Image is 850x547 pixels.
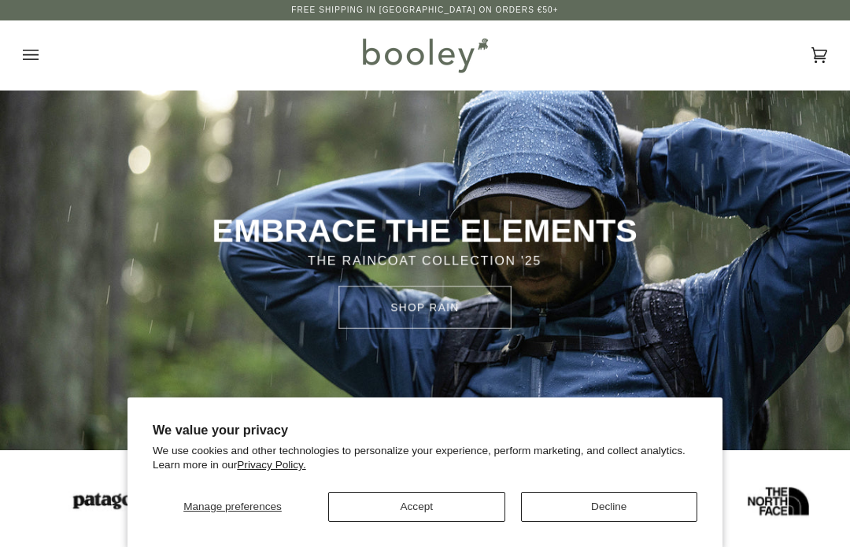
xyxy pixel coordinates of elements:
button: Accept [328,492,505,522]
p: Free Shipping in [GEOGRAPHIC_DATA] on Orders €50+ [291,4,558,17]
p: THE RAINCOAT COLLECTION '25 [167,252,682,271]
a: SHOP rain [338,286,512,329]
p: EMBRACE THE ELEMENTS [167,211,682,252]
img: Booley [356,32,493,78]
button: Open menu [23,20,70,90]
button: Decline [521,492,698,522]
span: Manage preferences [183,501,282,512]
button: Manage preferences [153,492,312,522]
p: We use cookies and other technologies to personalize your experience, perform marketing, and coll... [153,444,697,471]
a: Privacy Policy. [237,459,305,471]
h2: We value your privacy [153,423,697,438]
